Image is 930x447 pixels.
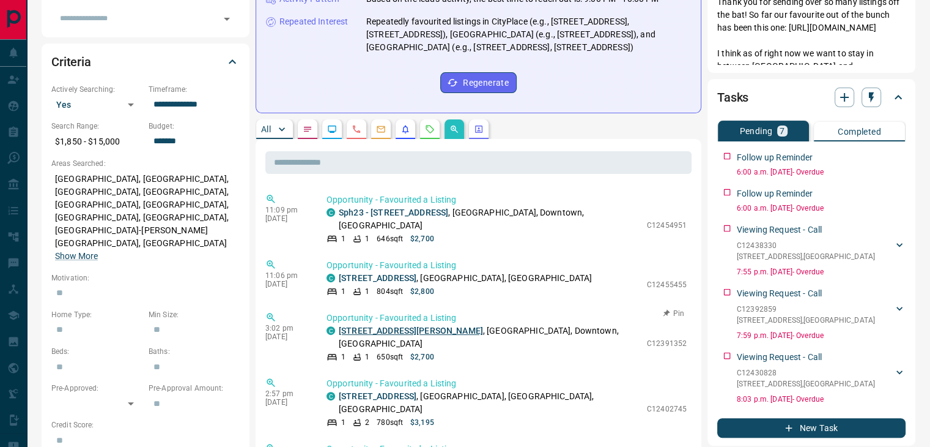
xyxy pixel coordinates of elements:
[327,124,337,134] svg: Lead Browsing Activity
[339,272,592,285] p: , [GEOGRAPHIC_DATA], [GEOGRAPHIC_DATA]
[339,325,641,350] p: , [GEOGRAPHIC_DATA], Downtown, [GEOGRAPHIC_DATA]
[261,125,271,133] p: All
[265,280,308,288] p: [DATE]
[737,287,822,300] p: Viewing Request - Call
[737,301,906,328] div: C12392859[STREET_ADDRESS],[GEOGRAPHIC_DATA]
[739,127,772,135] p: Pending
[780,127,784,135] p: 7
[366,15,691,54] p: Repeatedly favourited listings in CityPlace (e.g., [STREET_ADDRESS], [STREET_ADDRESS]), [GEOGRAPH...
[377,233,403,244] p: 646 sqft
[51,121,142,132] p: Search Range:
[339,390,641,416] p: , [GEOGRAPHIC_DATA], [GEOGRAPHIC_DATA], [GEOGRAPHIC_DATA]
[737,251,875,262] p: [STREET_ADDRESS] , [GEOGRAPHIC_DATA]
[218,10,235,28] button: Open
[717,88,748,107] h2: Tasks
[265,324,308,332] p: 3:02 pm
[737,223,822,236] p: Viewing Request - Call
[327,259,687,272] p: Opportunity - Favourited a Listing
[410,286,434,297] p: $2,800
[339,391,416,401] a: [STREET_ADDRESS]
[339,273,416,283] a: [STREET_ADDRESS]
[410,417,434,428] p: $3,195
[279,15,348,28] p: Repeated Interest
[327,326,335,335] div: condos.ca
[327,193,687,206] p: Opportunity - Favourited a Listing
[365,417,369,428] p: 2
[149,84,240,95] p: Timeframe:
[737,187,813,200] p: Follow up Reminder
[377,351,403,362] p: 650 sqft
[51,309,142,320] p: Home Type:
[265,271,308,280] p: 11:06 pm
[737,167,906,178] p: 6:00 a.m. [DATE] - Overdue
[55,250,98,263] button: Show More
[647,338,687,349] p: C12391352
[410,233,434,244] p: $2,700
[352,124,361,134] svg: Calls
[737,315,875,326] p: [STREET_ADDRESS] , [GEOGRAPHIC_DATA]
[265,398,308,407] p: [DATE]
[265,389,308,398] p: 2:57 pm
[327,392,335,400] div: condos.ca
[149,121,240,132] p: Budget:
[440,72,517,93] button: Regenerate
[737,240,875,251] p: C12438330
[365,286,369,297] p: 1
[737,330,906,341] p: 7:59 p.m. [DATE] - Overdue
[341,286,345,297] p: 1
[149,309,240,320] p: Min Size:
[376,124,386,134] svg: Emails
[737,238,906,265] div: C12438330[STREET_ADDRESS],[GEOGRAPHIC_DATA]
[737,365,906,392] div: C12430828[STREET_ADDRESS],[GEOGRAPHIC_DATA]
[737,151,813,164] p: Follow up Reminder
[327,312,687,325] p: Opportunity - Favourited a Listing
[341,351,345,362] p: 1
[377,286,403,297] p: 804 sqft
[339,206,641,232] p: , [GEOGRAPHIC_DATA], Downtown, [GEOGRAPHIC_DATA]
[410,351,434,362] p: $2,700
[838,127,881,136] p: Completed
[377,417,403,428] p: 780 sqft
[647,404,687,415] p: C12402745
[737,266,906,277] p: 7:55 p.m. [DATE] - Overdue
[656,308,692,319] button: Pin
[339,326,483,336] a: [STREET_ADDRESS][PERSON_NAME]
[647,279,687,290] p: C12455455
[265,214,308,223] p: [DATE]
[365,233,369,244] p: 1
[647,220,687,231] p: C12454951
[51,158,240,169] p: Areas Searched:
[737,351,822,364] p: Viewing Request - Call
[327,274,335,282] div: condos.ca
[341,233,345,244] p: 1
[327,208,335,217] div: condos.ca
[341,417,345,428] p: 1
[51,132,142,152] p: $1,850 - $15,000
[51,47,240,77] div: Criteria
[449,124,459,134] svg: Opportunities
[51,95,142,115] div: Yes
[265,332,308,341] p: [DATE]
[51,52,91,72] h2: Criteria
[400,124,410,134] svg: Listing Alerts
[51,346,142,357] p: Beds:
[339,208,448,217] a: Sph23 - [STREET_ADDRESS]
[737,367,875,378] p: C12430828
[737,378,875,389] p: [STREET_ADDRESS] , [GEOGRAPHIC_DATA]
[149,346,240,357] p: Baths:
[737,203,906,214] p: 6:00 a.m. [DATE] - Overdue
[51,84,142,95] p: Actively Searching:
[327,377,687,390] p: Opportunity - Favourited a Listing
[51,419,240,430] p: Credit Score:
[717,418,906,438] button: New Task
[365,351,369,362] p: 1
[737,394,906,405] p: 8:03 p.m. [DATE] - Overdue
[303,124,312,134] svg: Notes
[149,383,240,394] p: Pre-Approval Amount:
[425,124,435,134] svg: Requests
[51,169,240,266] p: [GEOGRAPHIC_DATA], [GEOGRAPHIC_DATA], [GEOGRAPHIC_DATA], [GEOGRAPHIC_DATA], [GEOGRAPHIC_DATA], [G...
[51,383,142,394] p: Pre-Approved:
[51,272,240,284] p: Motivation:
[717,83,906,112] div: Tasks
[474,124,484,134] svg: Agent Actions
